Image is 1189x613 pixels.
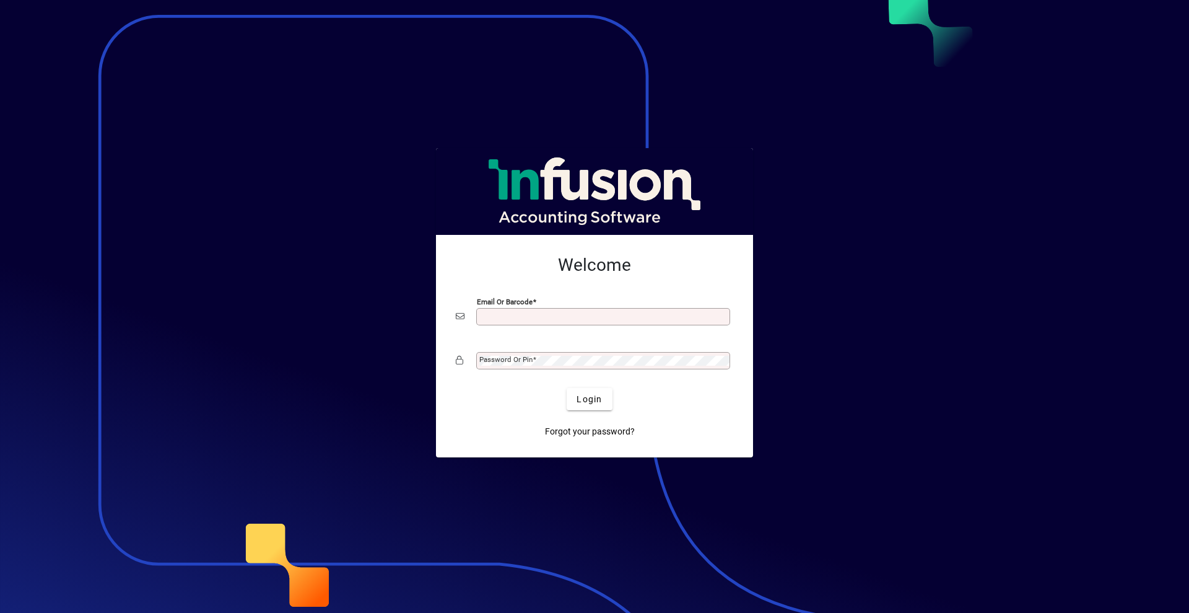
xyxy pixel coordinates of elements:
[577,393,602,406] span: Login
[545,425,635,438] span: Forgot your password?
[477,298,533,306] mat-label: Email or Barcode
[479,355,533,364] mat-label: Password or Pin
[540,420,640,443] a: Forgot your password?
[567,388,612,410] button: Login
[456,255,733,276] h2: Welcome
